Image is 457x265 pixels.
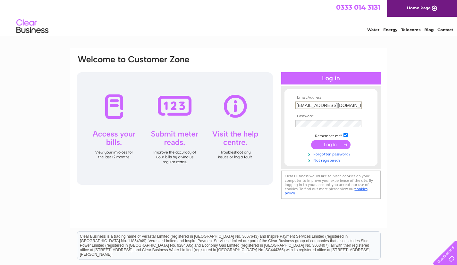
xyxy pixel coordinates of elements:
th: Email Address: [294,95,368,100]
div: Clear Business is a trading name of Verastar Limited (registered in [GEOGRAPHIC_DATA] No. 3667643... [77,4,380,31]
img: logo.png [16,17,49,36]
th: Password: [294,114,368,119]
a: Telecoms [401,27,420,32]
td: Remember me? [294,132,368,138]
a: Blog [424,27,434,32]
div: Clear Business would like to place cookies on your computer to improve your experience of the sit... [281,171,381,199]
a: Energy [383,27,397,32]
input: Submit [311,140,351,149]
a: Contact [437,27,453,32]
a: Not registered? [295,157,368,163]
a: Water [367,27,379,32]
a: Forgotten password? [295,151,368,157]
a: 0333 014 3131 [336,3,380,11]
a: cookies policy [285,187,368,195]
